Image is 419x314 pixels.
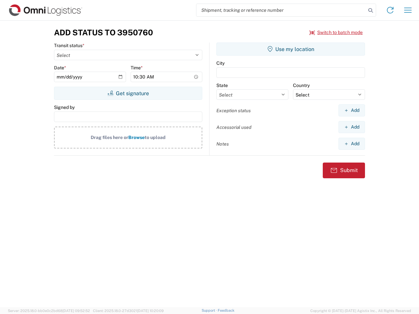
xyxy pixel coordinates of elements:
[202,308,218,312] a: Support
[54,43,84,48] label: Transit status
[54,87,202,100] button: Get signature
[216,141,229,147] label: Notes
[216,82,228,88] label: State
[216,108,251,113] label: Exception status
[216,60,225,66] label: City
[196,4,366,16] input: Shipment, tracking or reference number
[338,104,365,116] button: Add
[218,308,234,312] a: Feedback
[309,27,363,38] button: Switch to batch mode
[216,124,251,130] label: Accessorial used
[54,65,66,71] label: Date
[128,135,145,140] span: Browse
[216,43,365,56] button: Use my location
[323,163,365,178] button: Submit
[310,308,411,314] span: Copyright © [DATE]-[DATE] Agistix Inc., All Rights Reserved
[8,309,90,313] span: Server: 2025.18.0-bb0e0c2bd68
[293,82,310,88] label: Country
[93,309,164,313] span: Client: 2025.18.0-27d3021
[54,104,75,110] label: Signed by
[145,135,166,140] span: to upload
[338,138,365,150] button: Add
[131,65,143,71] label: Time
[63,309,90,313] span: [DATE] 09:52:52
[137,309,164,313] span: [DATE] 10:20:09
[338,121,365,133] button: Add
[54,28,153,37] h3: Add Status to 3950760
[91,135,128,140] span: Drag files here or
